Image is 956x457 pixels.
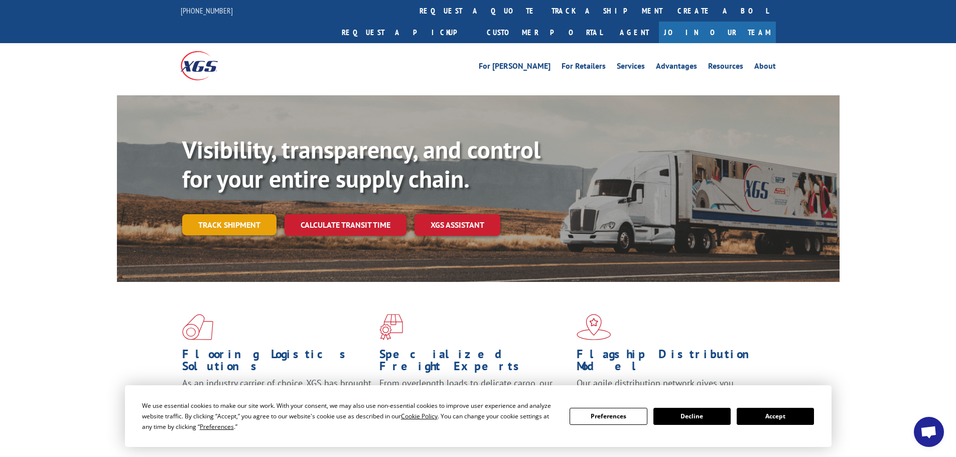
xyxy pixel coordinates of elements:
a: [PHONE_NUMBER] [181,6,233,16]
p: From overlength loads to delicate cargo, our experienced staff knows the best way to move your fr... [379,377,569,422]
a: About [754,62,776,73]
a: Agent [610,22,659,43]
span: Preferences [200,422,234,431]
button: Decline [653,408,731,425]
b: Visibility, transparency, and control for your entire supply chain. [182,134,540,194]
div: Cookie Consent Prompt [125,385,832,447]
a: XGS ASSISTANT [415,214,500,236]
span: As an industry carrier of choice, XGS has brought innovation and dedication to flooring logistics... [182,377,371,413]
a: Join Our Team [659,22,776,43]
a: For [PERSON_NAME] [479,62,551,73]
h1: Flooring Logistics Solutions [182,348,372,377]
div: We use essential cookies to make our site work. With your consent, we may also use non-essential ... [142,400,558,432]
button: Preferences [570,408,647,425]
a: Resources [708,62,743,73]
button: Accept [737,408,814,425]
img: xgs-icon-focused-on-flooring-red [379,314,403,340]
a: Services [617,62,645,73]
span: Cookie Policy [401,412,438,420]
img: xgs-icon-flagship-distribution-model-red [577,314,611,340]
h1: Specialized Freight Experts [379,348,569,377]
a: Advantages [656,62,697,73]
span: Our agile distribution network gives you nationwide inventory management on demand. [577,377,761,401]
h1: Flagship Distribution Model [577,348,766,377]
a: Track shipment [182,214,277,235]
a: For Retailers [562,62,606,73]
img: xgs-icon-total-supply-chain-intelligence-red [182,314,213,340]
a: Request a pickup [334,22,479,43]
a: Calculate transit time [285,214,406,236]
div: Open chat [914,417,944,447]
a: Customer Portal [479,22,610,43]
